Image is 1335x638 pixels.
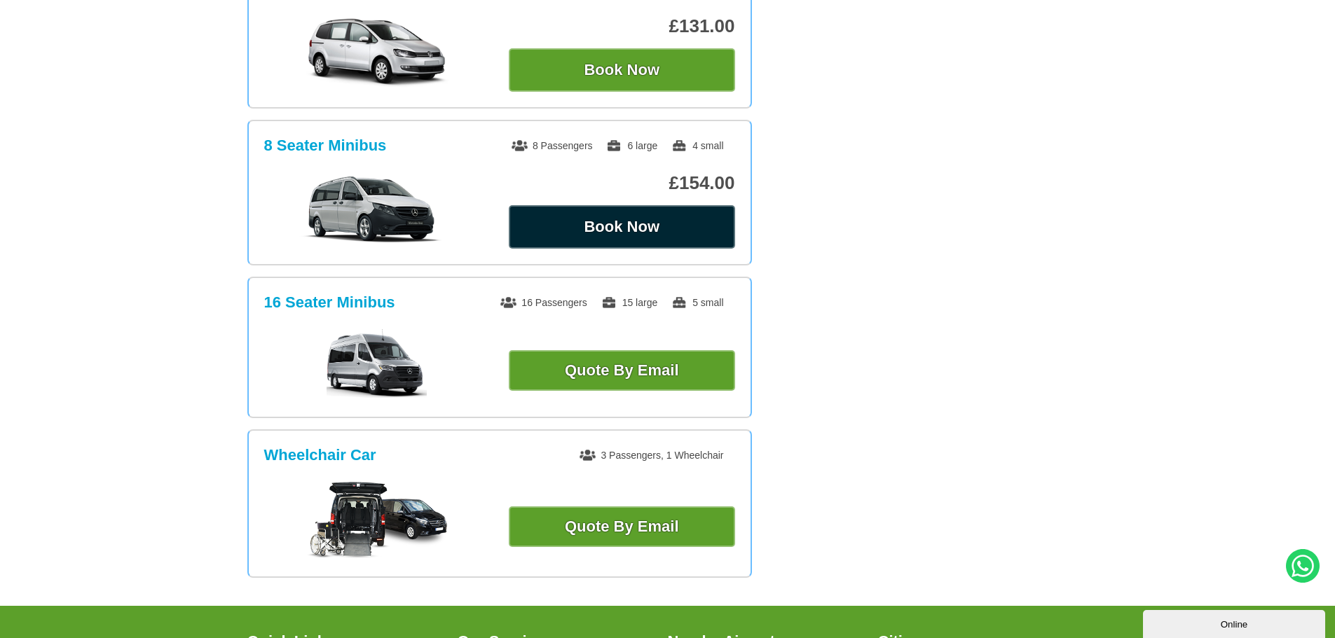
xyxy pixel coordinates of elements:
span: 6 large [606,140,657,151]
span: 16 Passengers [500,297,587,308]
a: Quote By Email [509,350,735,391]
span: 5 small [671,297,723,308]
span: 3 Passengers, 1 Wheelchair [580,450,723,461]
img: 16 Seater Minibus [327,329,427,399]
h3: 16 Seater Minibus [264,293,395,312]
button: Book Now [509,205,735,249]
span: 4 small [671,140,723,151]
iframe: chat widget [1143,607,1328,638]
h3: Wheelchair Car [264,446,376,464]
a: Quote By Email [509,506,735,547]
span: 15 large [601,297,658,308]
p: £131.00 [509,15,735,37]
span: 8 Passengers [512,140,593,151]
img: Wheelchair Car [307,482,447,559]
h3: 8 Seater Minibus [264,137,387,155]
img: MPV + [271,18,482,88]
button: Book Now [509,48,735,92]
img: 8 Seater Minibus [271,174,482,244]
p: £154.00 [509,172,735,194]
